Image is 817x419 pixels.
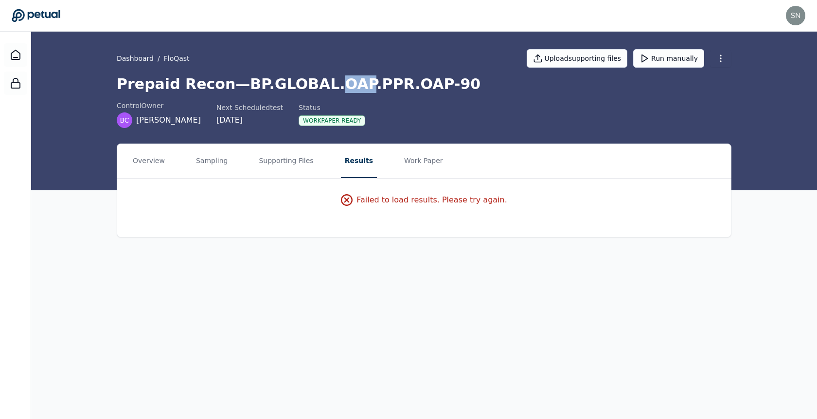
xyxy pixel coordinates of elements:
[12,9,60,22] a: Go to Dashboard
[299,103,365,112] div: Status
[164,54,190,63] button: FloQast
[129,144,169,178] button: Overview
[400,144,447,178] button: Work Paper
[216,114,283,126] div: [DATE]
[120,115,129,125] span: BC
[341,144,377,178] button: Results
[117,54,154,63] a: Dashboard
[117,75,731,93] h1: Prepaid Recon — BP.GLOBAL.OAP.PPR.OAP-90
[527,49,628,68] button: Uploadsupporting files
[786,6,805,25] img: snir+upstart@petual.ai
[117,144,731,178] nav: Tabs
[136,114,201,126] span: [PERSON_NAME]
[255,144,317,178] button: Supporting Files
[299,115,365,126] div: Workpaper Ready
[341,194,507,206] div: Failed to load results. Please try again.
[4,43,27,67] a: Dashboard
[216,103,283,112] div: Next Scheduled test
[117,101,201,110] div: control Owner
[4,72,27,95] a: SOC
[192,144,232,178] button: Sampling
[117,54,190,63] div: /
[633,49,704,68] button: Run manually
